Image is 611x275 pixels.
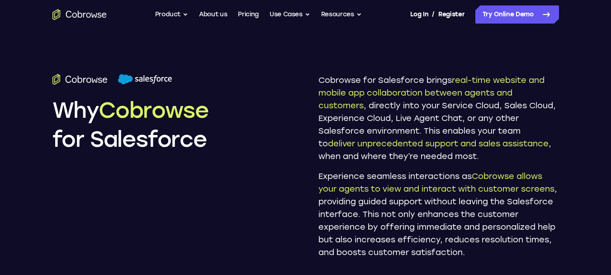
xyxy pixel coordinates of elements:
button: Product [155,5,189,24]
p: Cobrowse for Salesforce brings , directly into your Service Cloud, Sales Cloud, Experience Cloud,... [318,74,559,163]
img: Salesforce logo [118,74,172,85]
span: / [432,9,435,20]
strong: real-time website and mobile app collaboration between agents and customers [318,75,545,111]
button: Use Cases [270,5,310,24]
h2: Why for Salesforce [52,96,293,154]
strong: Cobrowse allows your agents to view and interact with customer screens [318,171,554,194]
a: Go to the home page [52,9,107,20]
a: Log In [410,5,428,24]
img: Cobrowse.io logo [52,74,108,85]
p: Experience seamless interactions as , providing guided support without leaving the Salesforce int... [318,170,559,259]
a: Register [438,5,464,24]
strong: deliver unprecedented support and sales assistance [328,139,549,149]
a: Pricing [238,5,259,24]
a: Try Online Demo [475,5,559,24]
span: Cobrowse [99,97,208,123]
button: Resources [321,5,362,24]
a: About us [199,5,227,24]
